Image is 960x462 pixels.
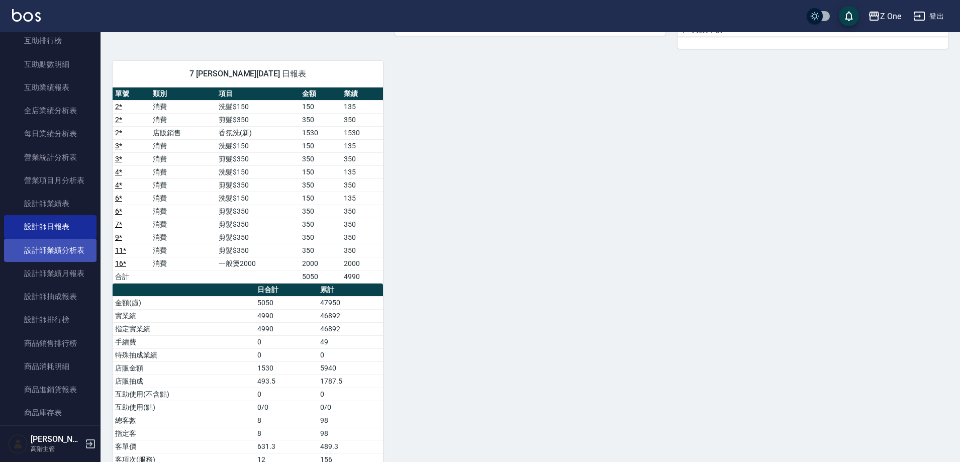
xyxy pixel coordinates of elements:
td: 特殊抽成業績 [113,348,255,361]
td: 350 [300,231,341,244]
td: 98 [318,427,383,440]
a: 設計師業績分析表 [4,239,97,262]
a: 互助點數明細 [4,53,97,76]
td: 0/0 [255,401,318,414]
td: 剪髮$350 [216,113,300,126]
td: 剪髮$350 [216,178,300,192]
td: 洗髮$150 [216,192,300,205]
th: 累計 [318,284,383,297]
td: 150 [300,192,341,205]
td: 350 [300,244,341,257]
th: 項目 [216,87,300,101]
table: a dense table [113,87,383,284]
a: 商品消耗明細 [4,355,97,378]
td: 消費 [150,192,216,205]
td: 4990 [341,270,383,283]
td: 消費 [150,257,216,270]
a: 商品庫存表 [4,401,97,424]
td: 135 [341,100,383,113]
img: Logo [12,9,41,22]
td: 2000 [300,257,341,270]
td: 實業績 [113,309,255,322]
a: 營業統計分析表 [4,146,97,169]
button: save [839,6,859,26]
td: 0 [318,348,383,361]
td: 消費 [150,178,216,192]
h5: [PERSON_NAME] [31,434,82,444]
div: Z One [880,10,901,23]
td: 8 [255,414,318,427]
td: 洗髮$150 [216,100,300,113]
td: 46892 [318,322,383,335]
td: 1787.5 [318,375,383,388]
a: 設計師日報表 [4,215,97,238]
td: 消費 [150,165,216,178]
th: 金額 [300,87,341,101]
td: 金額(虛) [113,296,255,309]
td: 350 [341,244,383,257]
td: 消費 [150,139,216,152]
td: 350 [341,218,383,231]
td: 493.5 [255,375,318,388]
a: 全店業績分析表 [4,99,97,122]
td: 1530 [255,361,318,375]
td: 剪髮$350 [216,231,300,244]
td: 剪髮$350 [216,152,300,165]
td: 47950 [318,296,383,309]
td: 剪髮$350 [216,244,300,257]
span: 7 [PERSON_NAME][DATE] 日報表 [125,69,371,79]
td: 指定實業績 [113,322,255,335]
td: 350 [300,178,341,192]
td: 135 [341,192,383,205]
td: 150 [300,100,341,113]
td: 98 [318,414,383,427]
td: 互助使用(點) [113,401,255,414]
img: Person [8,434,28,454]
td: 剪髮$350 [216,218,300,231]
td: 店販銷售 [150,126,216,139]
td: 135 [341,139,383,152]
td: 0/0 [318,401,383,414]
td: 合計 [113,270,150,283]
td: 1530 [300,126,341,139]
button: 登出 [909,7,948,26]
td: 350 [300,113,341,126]
td: 4990 [255,309,318,322]
td: 互助使用(不含點) [113,388,255,401]
td: 350 [341,231,383,244]
td: 631.3 [255,440,318,453]
a: 每日業績分析表 [4,122,97,145]
td: 消費 [150,100,216,113]
td: 5050 [255,296,318,309]
td: 350 [300,218,341,231]
td: 消費 [150,231,216,244]
td: 總客數 [113,414,255,427]
td: 洗髮$150 [216,165,300,178]
td: 消費 [150,205,216,218]
td: 0 [255,388,318,401]
a: 設計師排行榜 [4,308,97,331]
td: 135 [341,165,383,178]
td: 消費 [150,152,216,165]
td: 5940 [318,361,383,375]
a: 設計師業績表 [4,192,97,215]
th: 單號 [113,87,150,101]
td: 150 [300,139,341,152]
td: 350 [341,178,383,192]
td: 0 [318,388,383,401]
td: 手續費 [113,335,255,348]
a: 營業項目月分析表 [4,169,97,192]
td: 客單價 [113,440,255,453]
td: 4990 [255,322,318,335]
p: 高階主管 [31,444,82,453]
td: 350 [300,205,341,218]
td: 剪髮$350 [216,205,300,218]
td: 489.3 [318,440,383,453]
td: 350 [341,113,383,126]
td: 香氛洗(新) [216,126,300,139]
td: 46892 [318,309,383,322]
th: 業績 [341,87,383,101]
td: 消費 [150,218,216,231]
a: 商品庫存盤點表 [4,425,97,448]
td: 49 [318,335,383,348]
